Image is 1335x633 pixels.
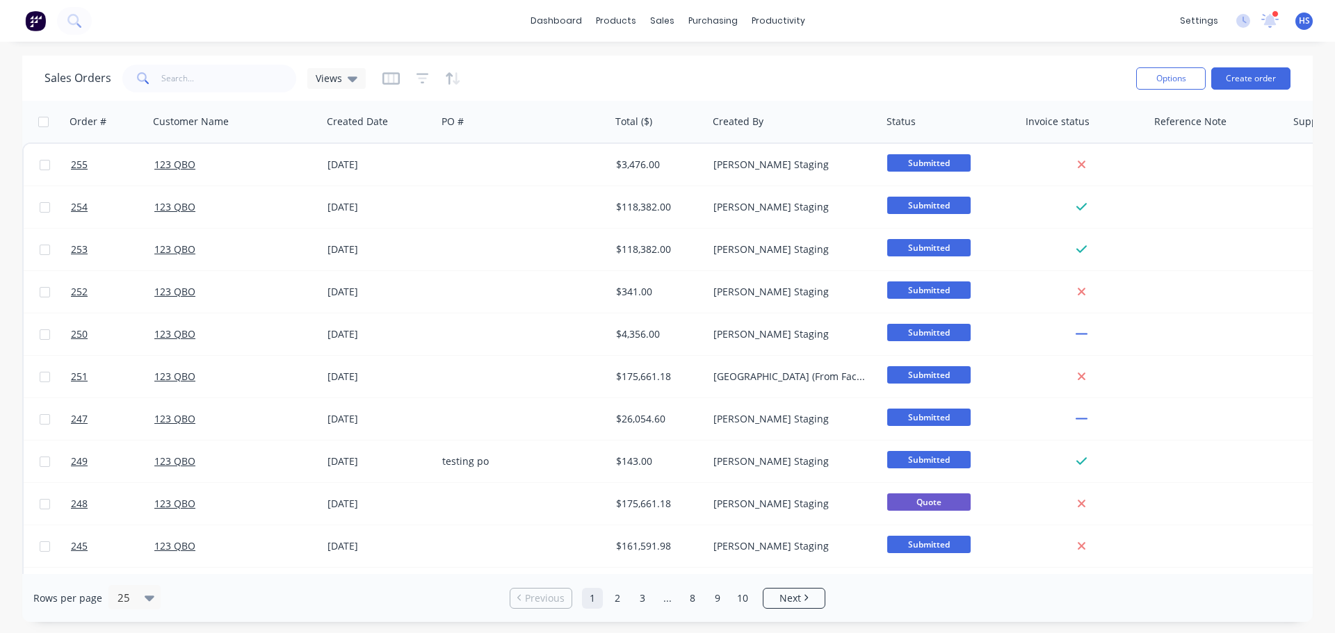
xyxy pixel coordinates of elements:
[327,200,431,214] div: [DATE]
[616,158,698,172] div: $3,476.00
[745,10,812,31] div: productivity
[327,370,431,384] div: [DATE]
[154,497,195,510] a: 123 QBO
[154,285,195,298] a: 123 QBO
[589,10,643,31] div: products
[71,568,154,609] a: 246
[713,200,868,214] div: [PERSON_NAME] Staging
[616,370,698,384] div: $175,661.18
[681,10,745,31] div: purchasing
[582,588,603,609] a: Page 1 is your current page
[525,591,565,605] span: Previous
[316,71,342,85] span: Views
[71,483,154,525] a: 248
[327,242,431,256] div: [DATE]
[887,451,971,468] span: Submitted
[154,200,195,213] a: 123 QBO
[887,281,971,299] span: Submitted
[887,366,971,384] span: Submitted
[713,454,868,468] div: [PERSON_NAME] Staging
[33,591,102,605] span: Rows per page
[327,158,431,172] div: [DATE]
[1299,15,1310,27] span: HS
[71,200,88,214] span: 254
[713,370,868,384] div: [GEOGRAPHIC_DATA] (From Factory) Loteria
[616,285,698,299] div: $341.00
[327,539,431,553] div: [DATE]
[1136,67,1206,90] button: Options
[442,454,597,468] div: testing po
[504,588,831,609] ul: Pagination
[887,493,971,511] span: Quote
[71,454,88,468] span: 249
[1026,115,1090,129] div: Invoice status
[71,327,88,341] span: 250
[616,539,698,553] div: $161,591.98
[154,158,195,171] a: 123 QBO
[154,242,195,256] a: 123 QBO
[707,588,728,609] a: Page 9
[616,200,698,214] div: $118,382.00
[71,313,154,355] a: 250
[887,154,971,172] span: Submitted
[44,72,111,85] h1: Sales Orders
[70,115,106,129] div: Order #
[71,242,88,256] span: 253
[71,441,154,482] a: 249
[327,327,431,341] div: [DATE]
[154,412,195,425] a: 123 QBO
[71,398,154,440] a: 247
[327,454,431,468] div: [DATE]
[71,144,154,186] a: 255
[607,588,628,609] a: Page 2
[524,10,589,31] a: dashboard
[632,588,653,609] a: Page 3
[615,115,652,129] div: Total ($)
[887,536,971,553] span: Submitted
[887,197,971,214] span: Submitted
[657,588,678,609] a: Jump forward
[71,525,154,567] a: 245
[887,324,971,341] span: Submitted
[713,158,868,172] div: [PERSON_NAME] Staging
[616,454,698,468] div: $143.00
[154,327,195,340] a: 123 QBO
[71,285,88,299] span: 252
[1173,10,1225,31] div: settings
[887,115,916,129] div: Status
[25,10,46,31] img: Factory
[154,539,195,552] a: 123 QBO
[713,497,868,511] div: [PERSON_NAME] Staging
[713,539,868,553] div: [PERSON_NAME] Staging
[779,591,801,605] span: Next
[732,588,753,609] a: Page 10
[763,591,825,605] a: Next page
[71,356,154,397] a: 251
[887,239,971,256] span: Submitted
[154,454,195,468] a: 123 QBO
[154,370,195,383] a: 123 QBO
[1211,67,1290,90] button: Create order
[153,115,229,129] div: Customer Name
[713,412,868,426] div: [PERSON_NAME] Staging
[616,497,698,511] div: $175,661.18
[616,327,698,341] div: $4,356.00
[713,242,868,256] div: [PERSON_NAME] Staging
[71,539,88,553] span: 245
[161,65,297,92] input: Search...
[643,10,681,31] div: sales
[442,115,464,129] div: PO #
[887,409,971,426] span: Submitted
[510,591,572,605] a: Previous page
[71,229,154,270] a: 253
[1154,115,1227,129] div: Reference Note
[327,497,431,511] div: [DATE]
[327,412,431,426] div: [DATE]
[71,158,88,172] span: 255
[327,115,388,129] div: Created Date
[713,115,763,129] div: Created By
[71,370,88,384] span: 251
[71,186,154,228] a: 254
[71,497,88,511] span: 248
[713,327,868,341] div: [PERSON_NAME] Staging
